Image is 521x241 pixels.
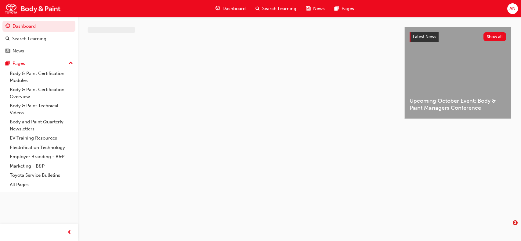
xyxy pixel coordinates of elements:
span: Upcoming October Event: Body & Paint Managers Conference [410,97,506,111]
a: EV Training Resources [7,133,75,143]
a: Toyota Service Bulletins [7,171,75,180]
span: guage-icon [5,24,10,29]
a: Latest NewsShow all [410,32,506,42]
span: news-icon [306,5,311,12]
a: Marketing - B&P [7,161,75,171]
button: AN [507,3,518,14]
a: Latest NewsShow allUpcoming October Event: Body & Paint Managers Conference [404,27,511,119]
span: guage-icon [215,5,220,12]
a: Body & Paint Technical Videos [7,101,75,117]
span: News [313,5,325,12]
div: Pages [13,60,25,67]
span: Pages [342,5,354,12]
button: Show all [483,32,506,41]
span: 2 [513,220,518,225]
div: Search Learning [12,35,46,42]
a: Search Learning [2,33,75,44]
button: DashboardSearch LearningNews [2,19,75,58]
a: Employer Branding - B&P [7,152,75,161]
span: AN [509,5,516,12]
span: Search Learning [262,5,296,12]
a: Electrification Technology [7,143,75,152]
a: News [2,45,75,57]
a: All Pages [7,180,75,190]
iframe: Intercom live chat [500,220,515,235]
span: prev-icon [67,229,72,236]
span: pages-icon [335,5,339,12]
span: news-icon [5,48,10,54]
div: News [13,48,24,55]
span: up-icon [69,59,73,67]
img: Trak [3,2,63,16]
a: Dashboard [2,21,75,32]
span: Dashboard [223,5,246,12]
span: pages-icon [5,61,10,66]
a: Body & Paint Certification Modules [7,69,75,85]
a: guage-iconDashboard [211,2,251,15]
span: search-icon [5,36,10,42]
span: search-icon [255,5,260,12]
a: pages-iconPages [330,2,359,15]
button: Pages [2,58,75,69]
a: news-iconNews [301,2,330,15]
a: Body & Paint Certification Overview [7,85,75,101]
span: Latest News [413,34,436,39]
a: Body and Paint Quarterly Newsletters [7,117,75,133]
a: search-iconSearch Learning [251,2,301,15]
